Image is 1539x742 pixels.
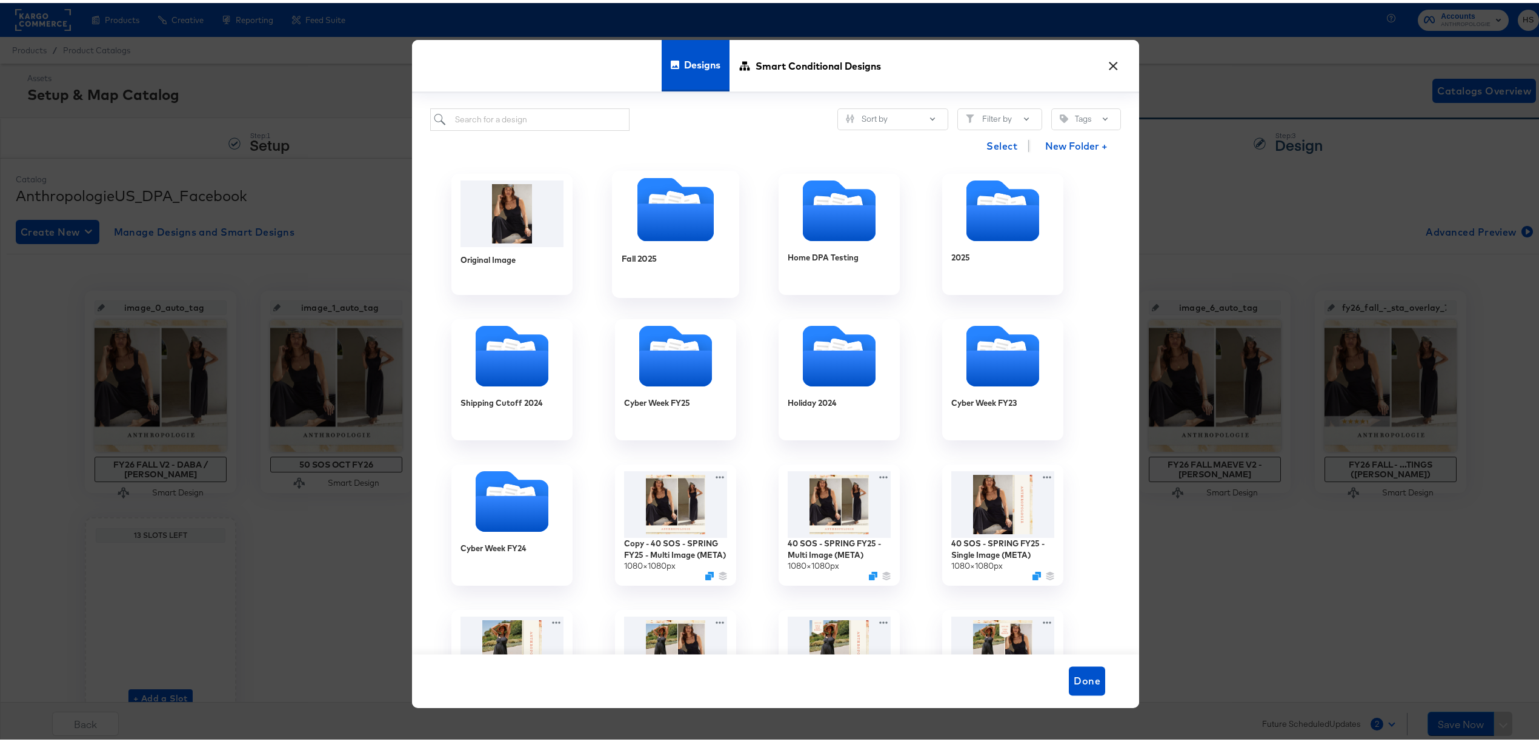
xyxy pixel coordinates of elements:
button: Done [1069,664,1105,693]
svg: Duplicate [1032,568,1041,577]
div: 40 SOS - SPRING FY25 - Multi Image (META) [788,535,891,557]
svg: Folder [451,468,573,529]
img: zVypP8LOXZvh5mfgrMh7Mw.jpg [624,468,727,535]
div: Shipping Cutoff 2024 [460,394,543,406]
svg: Folder [779,177,900,238]
img: 6gYzRsQ71ye6TYrX5IFGSw.jpg [788,614,891,680]
svg: Folder [615,323,736,383]
svg: Tag [1060,111,1068,120]
div: Fall 2025 [622,250,657,261]
div: Fall 2025 [612,168,739,295]
button: New Folder + [1035,133,1118,156]
div: Original Image [460,251,516,263]
div: Original Image [451,171,573,292]
div: Holiday 2024 [788,394,837,406]
div: Cyber Week FY25 [624,394,690,406]
div: 40 SOS - SPRING FY25 - Multi Image (META)1080×1080pxDuplicate [779,462,900,583]
svg: Sliders [846,111,854,120]
div: Cyber Week FY25 [615,316,736,437]
svg: Folder [612,174,739,238]
div: Holiday 2024 [779,316,900,437]
span: Smart Conditional Designs [756,36,881,90]
span: Designs [684,35,720,88]
div: 1080 × 1080 px [951,557,1003,569]
div: 2025 [942,171,1063,292]
svg: Folder [451,323,573,383]
img: SbESvT8OEALgrr_txMh6RA.jpg [951,614,1054,680]
button: FilterFilter by [957,105,1042,127]
div: 1080 × 1080 px [624,557,676,569]
div: 2025 [951,249,970,260]
svg: Folder [942,323,1063,383]
button: SlidersSort by [837,105,948,127]
svg: Duplicate [869,568,877,577]
img: tN23i18eEEREc92OuUYnSQ.jpg [951,468,1054,535]
div: Shipping Cutoff 2024 [451,316,573,437]
div: Home DPA Testing [788,249,859,260]
input: Search for a design [430,105,630,128]
svg: Filter [966,111,974,120]
div: Cyber Week FY24 [460,540,527,551]
svg: Folder [779,323,900,383]
div: Cyber Week FY23 [942,316,1063,437]
svg: Folder [942,177,1063,238]
div: 40 SOS - SPRING FY25 - Single Image (META)1080×1080pxDuplicate [942,462,1063,583]
img: 83491167_001_b [460,177,563,244]
div: Cyber Week FY24 [451,462,573,583]
svg: Duplicate [705,568,714,577]
img: 7uQ9umY36uANMJ9sw-WMcg.jpg [460,614,563,680]
div: Home DPA Testing [779,171,900,292]
button: × [1102,49,1124,71]
div: 1080 × 1080 px [788,557,839,569]
img: pE3sGlUZxWmk96Ln8D1DRw.jpg [788,468,891,535]
span: Select [986,134,1017,151]
div: Copy - 40 SOS - SPRING FY25 - Multi Image (META)1080×1080pxDuplicate [615,462,736,583]
span: Done [1074,670,1100,687]
div: Cyber Week FY23 [951,394,1017,406]
img: u8hhQHyqMKPhM0nLTqtJcw.jpg [624,614,727,680]
div: 40 SOS - SPRING FY25 - Single Image (META) [951,535,1054,557]
button: Select [982,131,1022,155]
div: Copy - 40 SOS - SPRING FY25 - Multi Image (META) [624,535,727,557]
button: TagTags [1051,105,1121,127]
